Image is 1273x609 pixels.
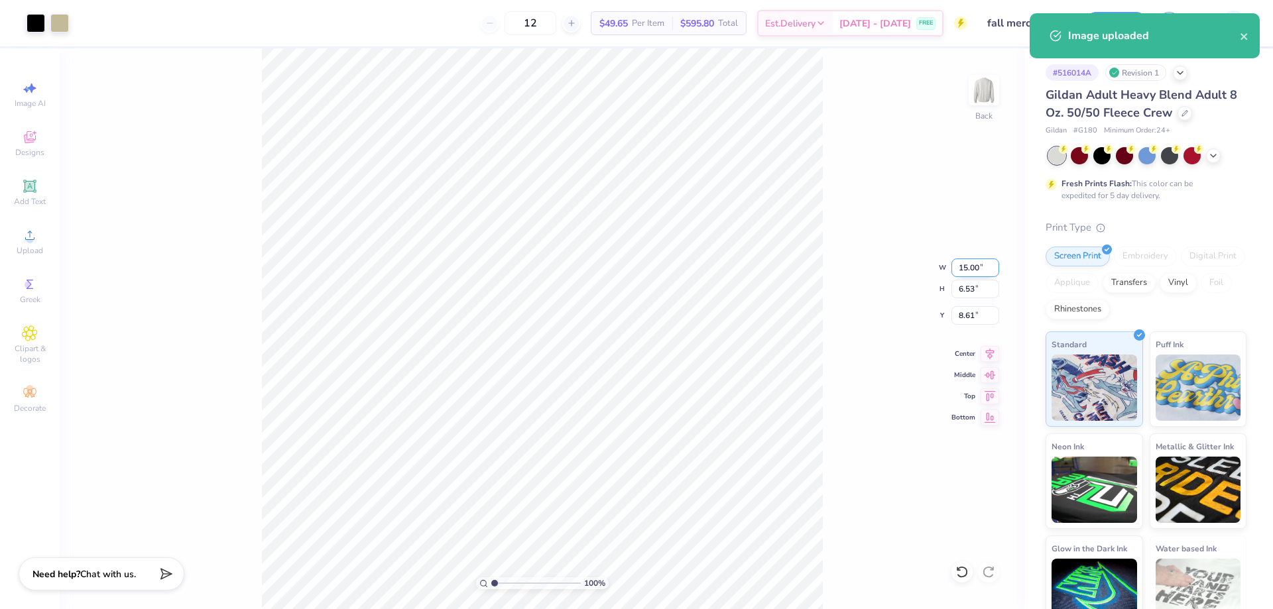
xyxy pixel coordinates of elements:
strong: Need help? [32,568,80,581]
span: [DATE] - [DATE] [839,17,911,30]
span: Gildan [1046,125,1067,137]
img: Metallic & Glitter Ink [1156,457,1241,523]
span: Est. Delivery [765,17,816,30]
span: Gildan Adult Heavy Blend Adult 8 Oz. 50/50 Fleece Crew [1046,87,1237,121]
span: Middle [951,370,975,380]
img: Standard [1052,355,1137,421]
div: Foil [1201,273,1232,293]
div: Digital Print [1181,247,1245,266]
img: Back [971,77,997,103]
div: Print Type [1046,220,1246,235]
input: Untitled Design [977,10,1075,36]
span: Chat with us. [80,568,136,581]
span: Top [951,392,975,401]
span: Designs [15,147,44,158]
span: Water based Ink [1156,541,1217,555]
span: Metallic & Glitter Ink [1156,439,1234,453]
div: Transfers [1103,273,1156,293]
div: Vinyl [1160,273,1197,293]
div: Embroidery [1114,247,1177,266]
span: Clipart & logos [7,343,53,364]
div: Back [975,110,993,122]
input: – – [505,11,556,35]
span: Per Item [632,17,664,30]
span: FREE [919,19,933,28]
span: Standard [1052,337,1087,351]
span: 100 % [584,577,605,589]
span: Decorate [14,403,46,414]
div: Rhinestones [1046,300,1110,319]
div: # 516014A [1046,64,1099,81]
div: Screen Print [1046,247,1110,266]
span: $49.65 [599,17,628,30]
span: $595.80 [680,17,714,30]
span: Greek [20,294,40,305]
span: Glow in the Dark Ink [1052,541,1127,555]
strong: Fresh Prints Flash: [1061,178,1132,189]
div: Revision 1 [1105,64,1166,81]
span: Center [951,349,975,359]
div: Image uploaded [1068,28,1240,44]
div: Applique [1046,273,1099,293]
span: Minimum Order: 24 + [1104,125,1170,137]
span: # G180 [1073,125,1097,137]
button: close [1240,28,1249,44]
span: Add Text [14,196,46,207]
span: Neon Ink [1052,439,1084,453]
img: Neon Ink [1052,457,1137,523]
span: Upload [17,245,43,256]
div: This color can be expedited for 5 day delivery. [1061,178,1225,201]
img: Puff Ink [1156,355,1241,421]
span: Image AI [15,98,46,109]
span: Bottom [951,413,975,422]
span: Puff Ink [1156,337,1183,351]
span: Total [718,17,738,30]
